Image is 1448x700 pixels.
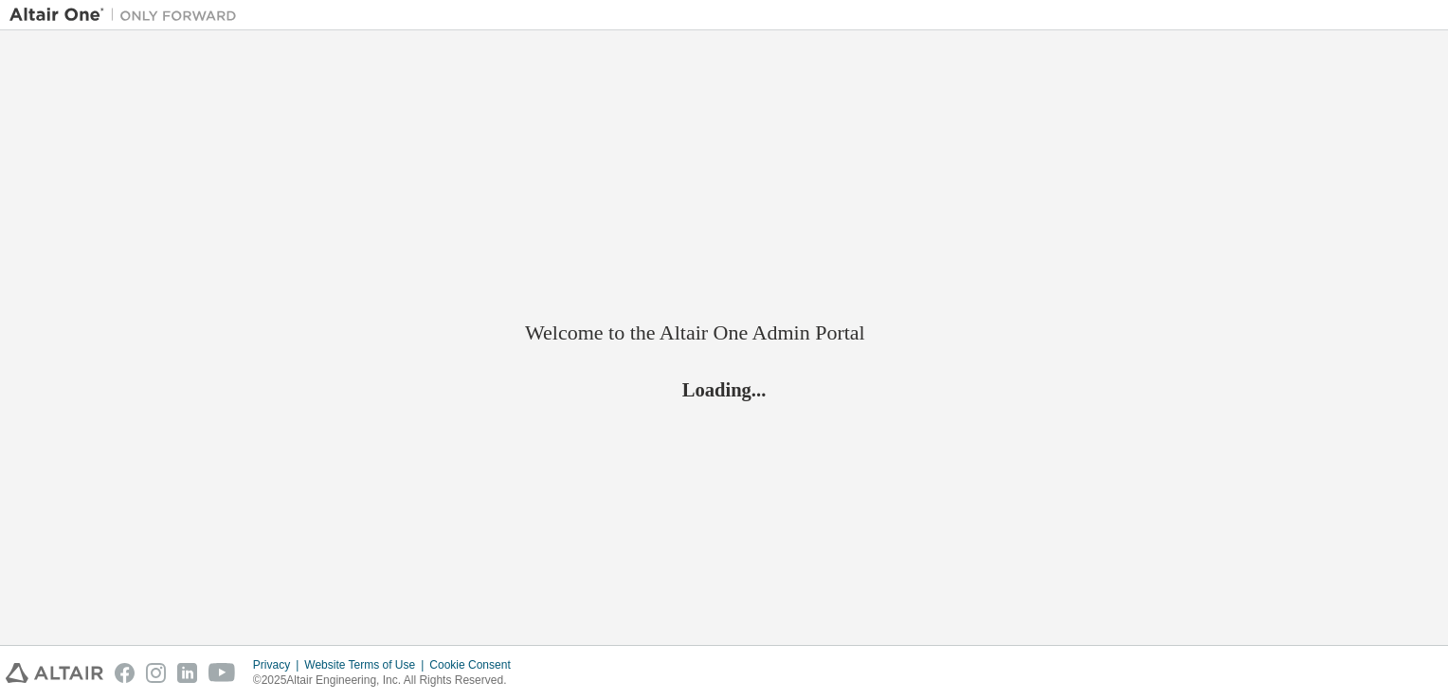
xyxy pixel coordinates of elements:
div: Privacy [253,657,304,672]
img: instagram.svg [146,663,166,683]
img: altair_logo.svg [6,663,103,683]
img: linkedin.svg [177,663,197,683]
img: Altair One [9,6,246,25]
h2: Loading... [525,378,923,402]
h2: Welcome to the Altair One Admin Portal [525,320,923,346]
img: youtube.svg [208,663,236,683]
p: © 2025 Altair Engineering, Inc. All Rights Reserved. [253,672,522,689]
div: Cookie Consent [429,657,521,672]
img: facebook.svg [115,663,135,683]
div: Website Terms of Use [304,657,429,672]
